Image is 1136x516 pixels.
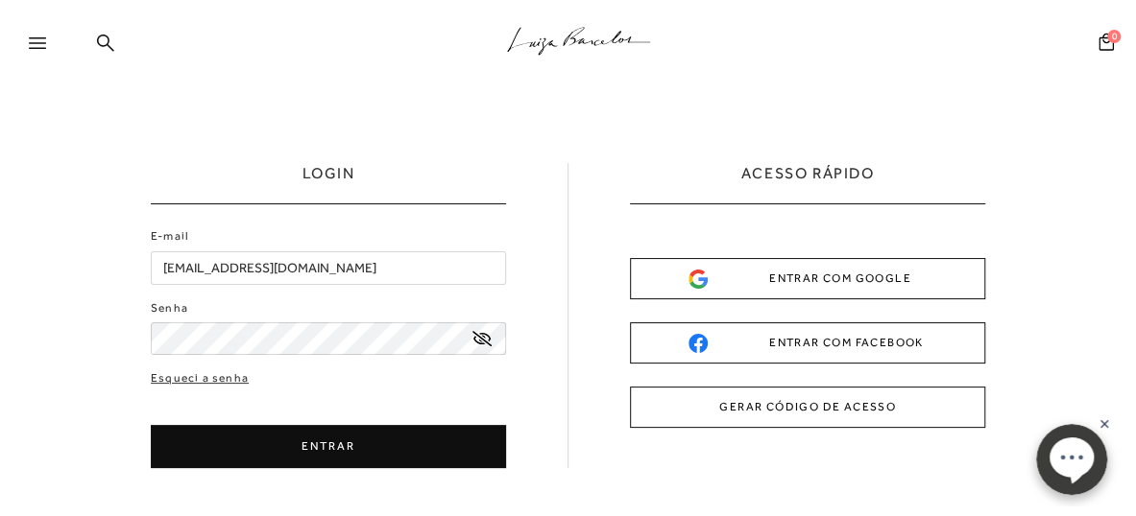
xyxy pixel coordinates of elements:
[1093,32,1120,58] button: 0
[689,269,927,289] div: ENTRAR COM GOOGLE
[151,251,506,285] input: E-mail
[630,387,985,428] button: GERAR CÓDIGO DE ACESSO
[151,227,189,246] label: E-mail
[151,299,188,317] label: Senha
[302,163,355,203] h1: LOGIN
[630,322,985,364] button: ENTRAR COM FACEBOOK
[472,331,492,345] a: exibir senha
[151,369,249,387] a: Esqueci a senha
[689,333,927,353] div: ENTRAR COM FACEBOOK
[151,425,506,468] button: ENTRAR
[1107,30,1121,43] span: 0
[741,163,875,203] h2: ACESSO RÁPIDO
[630,258,985,299] button: ENTRAR COM GOOGLE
